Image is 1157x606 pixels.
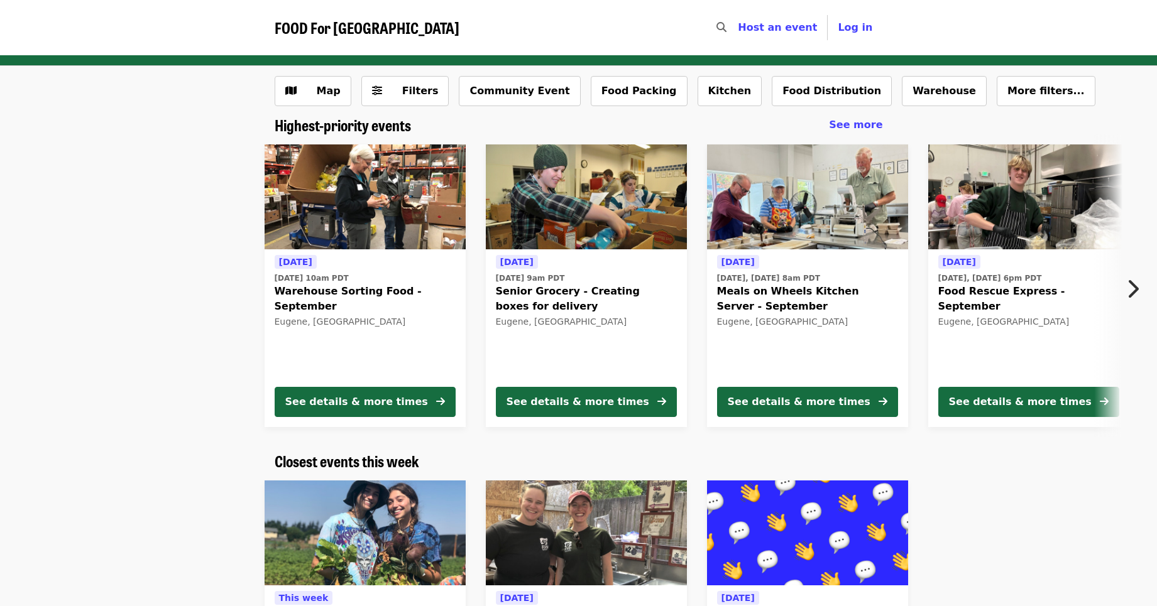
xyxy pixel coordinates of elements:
[275,273,349,284] time: [DATE] 10am PDT
[928,144,1129,427] a: See details for "Food Rescue Express - September"
[372,85,382,97] i: sliders-h icon
[436,396,445,408] i: arrow-right icon
[717,284,898,314] span: Meals on Wheels Kitchen Server - September
[275,387,456,417] button: See details & more times
[938,273,1042,284] time: [DATE], [DATE] 6pm PDT
[279,593,329,603] span: This week
[265,452,893,470] div: Closest events this week
[265,116,893,134] div: Highest-priority events
[496,284,677,314] span: Senior Grocery - Creating boxes for delivery
[361,76,449,106] button: Filters (0 selected)
[496,273,565,284] time: [DATE] 9am PDT
[707,480,908,586] img: Day Kitchen - September Kitchen Prep organized by FOOD For Lane County
[275,452,419,470] a: Closest events this week
[500,257,534,267] span: [DATE]
[879,396,887,408] i: arrow-right icon
[459,76,580,106] button: Community Event
[717,273,820,284] time: [DATE], [DATE] 8am PDT
[698,76,762,106] button: Kitchen
[275,16,459,38] span: FOOD For [GEOGRAPHIC_DATA]
[943,257,976,267] span: [DATE]
[275,317,456,327] div: Eugene, [GEOGRAPHIC_DATA]
[1126,277,1139,301] i: chevron-right icon
[265,144,466,427] a: See details for "Warehouse Sorting Food - September"
[279,257,312,267] span: [DATE]
[486,144,687,427] a: See details for "Senior Grocery - Creating boxes for delivery"
[997,76,1095,106] button: More filters...
[496,317,677,327] div: Eugene, [GEOGRAPHIC_DATA]
[275,116,411,134] a: Highest-priority events
[275,450,419,472] span: Closest events this week
[829,117,882,133] a: See more
[1007,85,1085,97] span: More filters...
[838,21,872,33] span: Log in
[500,593,534,603] span: [DATE]
[707,144,908,427] a: See details for "Meals on Wheels Kitchen Server - September"
[275,76,351,106] button: Show map view
[734,13,744,43] input: Search
[829,119,882,131] span: See more
[772,76,892,106] button: Food Distribution
[707,144,908,250] img: Meals on Wheels Kitchen Server - September organized by FOOD For Lane County
[275,114,411,136] span: Highest-priority events
[716,21,727,33] i: search icon
[496,387,677,417] button: See details & more times
[402,85,439,97] span: Filters
[938,387,1119,417] button: See details & more times
[265,480,466,586] img: Youth Farm organized by FOOD For Lane County
[657,396,666,408] i: arrow-right icon
[728,394,870,409] div: See details & more times
[507,394,649,409] div: See details & more times
[275,284,456,314] span: Warehouse Sorting Food - September
[486,480,687,586] img: GrassRoots Garden Kitchen Clean-up organized by FOOD For Lane County
[717,317,898,327] div: Eugene, [GEOGRAPHIC_DATA]
[721,593,755,603] span: [DATE]
[285,394,428,409] div: See details & more times
[902,76,987,106] button: Warehouse
[828,15,882,40] button: Log in
[717,387,898,417] button: See details & more times
[949,394,1092,409] div: See details & more times
[738,21,817,33] a: Host an event
[721,257,755,267] span: [DATE]
[938,317,1119,327] div: Eugene, [GEOGRAPHIC_DATA]
[275,19,459,37] a: FOOD For [GEOGRAPHIC_DATA]
[938,284,1119,314] span: Food Rescue Express - September
[591,76,688,106] button: Food Packing
[285,85,297,97] i: map icon
[486,144,687,250] img: Senior Grocery - Creating boxes for delivery organized by FOOD For Lane County
[265,144,466,250] img: Warehouse Sorting Food - September organized by FOOD For Lane County
[317,85,341,97] span: Map
[928,144,1129,250] img: Food Rescue Express - September organized by FOOD For Lane County
[1116,271,1157,306] button: Next item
